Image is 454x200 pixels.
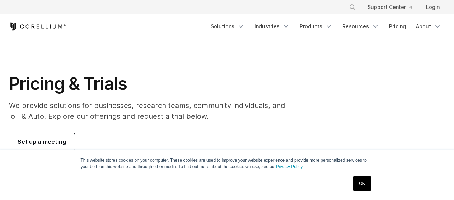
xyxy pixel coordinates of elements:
a: Support Center [362,1,417,14]
div: Navigation Menu [206,20,445,33]
span: Set up a meeting [18,137,66,146]
button: Search [346,1,359,14]
div: Navigation Menu [340,1,445,14]
a: Industries [250,20,294,33]
a: Pricing [385,20,410,33]
a: Login [420,1,445,14]
p: We provide solutions for businesses, research teams, community individuals, and IoT & Auto. Explo... [9,100,295,122]
a: Resources [338,20,383,33]
a: Corellium Home [9,22,66,31]
a: Set up a meeting [9,133,75,150]
a: Privacy Policy. [276,164,304,169]
a: Solutions [206,20,249,33]
h1: Pricing & Trials [9,73,295,94]
a: About [412,20,445,33]
a: Products [295,20,337,33]
a: OK [353,176,371,191]
p: This website stores cookies on your computer. These cookies are used to improve your website expe... [81,157,374,170]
